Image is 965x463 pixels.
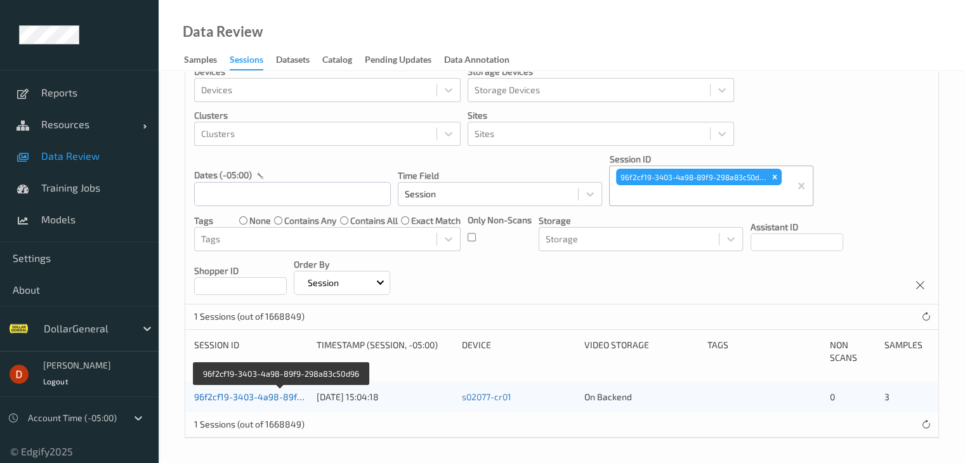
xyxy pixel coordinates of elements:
p: Session [303,277,343,289]
p: Sites [468,109,734,122]
label: contains all [350,214,398,227]
div: Datasets [276,53,310,69]
div: Remove 96f2cf19-3403-4a98-89f9-298a83c50d96 [768,169,782,185]
div: Non Scans [830,339,876,364]
div: [DATE] 15:04:18 [317,391,453,403]
p: Storage [539,214,743,227]
div: Video Storage [584,339,698,364]
a: Catalog [322,51,365,69]
p: Order By [294,258,390,271]
div: Catalog [322,53,352,69]
div: Tags [707,339,821,364]
div: Pending Updates [365,53,431,69]
a: Sessions [230,51,276,70]
div: Data Annotation [444,53,509,69]
p: Session ID [609,153,813,166]
label: none [249,214,271,227]
a: Pending Updates [365,51,444,69]
a: Datasets [276,51,322,69]
div: Timestamp (Session, -05:00) [317,339,453,364]
p: Tags [194,214,213,227]
p: Clusters [194,109,461,122]
p: Time Field [398,169,602,182]
div: Sessions [230,53,263,70]
div: Samples [184,53,217,69]
div: 96f2cf19-3403-4a98-89f9-298a83c50d96 [616,169,768,185]
p: dates (-05:00) [194,169,252,181]
a: Data Annotation [444,51,522,69]
p: Assistant ID [751,221,843,233]
div: On Backend [584,391,698,403]
p: Devices [194,65,461,78]
a: 96f2cf19-3403-4a98-89f9-298a83c50d96 [194,391,367,402]
p: Shopper ID [194,264,287,277]
p: Only Non-Scans [468,214,532,226]
p: 1 Sessions (out of 1668849) [194,418,305,431]
div: Data Review [183,25,263,38]
div: Session ID [194,339,308,364]
p: Storage Devices [468,65,734,78]
span: 3 [884,391,889,402]
label: exact match [411,214,461,227]
a: s02077-cr01 [462,391,511,402]
span: 0 [830,391,835,402]
div: Device [462,339,575,364]
a: Samples [184,51,230,69]
p: 1 Sessions (out of 1668849) [194,310,305,323]
label: contains any [284,214,336,227]
div: Samples [884,339,929,364]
